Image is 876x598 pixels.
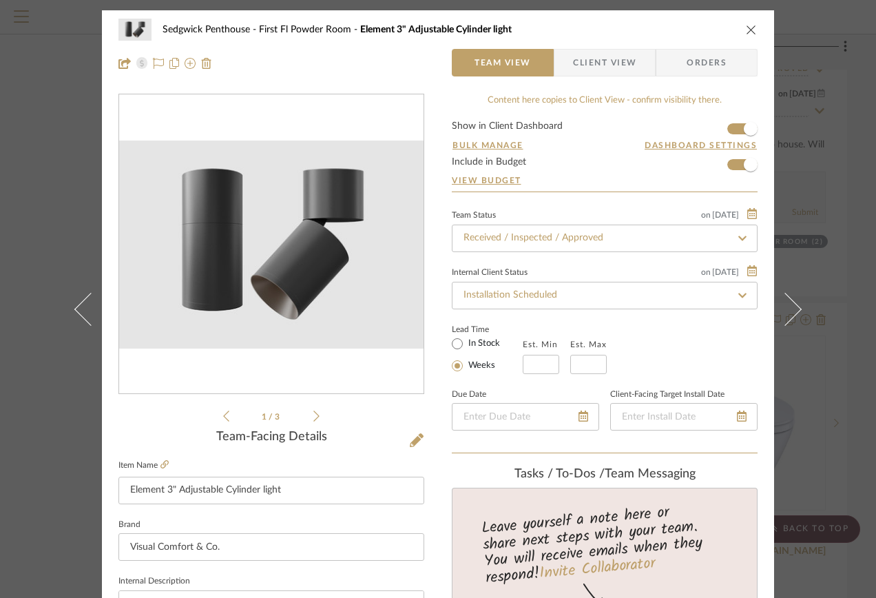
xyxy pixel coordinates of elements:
label: In Stock [466,338,500,350]
span: [DATE] [711,210,740,220]
img: d2973e74-1268-4f1c-915b-7fd764703190_436x436.jpg [119,141,424,349]
label: Est. Min [523,340,558,349]
span: / [269,413,275,421]
label: Item Name [118,460,169,471]
input: Enter Due Date [452,403,599,431]
div: team Messaging [452,467,758,482]
input: Enter Item Name [118,477,424,504]
button: Dashboard Settings [644,139,758,152]
label: Lead Time [452,323,523,336]
div: Leave yourself a note here or share next steps with your team. You will receive emails when they ... [450,497,760,590]
label: Client-Facing Target Install Date [610,391,724,398]
div: Team Status [452,212,496,219]
a: View Budget [452,175,758,186]
span: on [701,268,711,276]
mat-radio-group: Select item type [452,336,523,374]
a: Invite Collaborator [539,551,656,586]
span: [DATE] [711,267,740,277]
span: Element 3" Adjustable Cylinder light [360,25,512,34]
span: Sedgwick Penthouse [163,25,259,34]
span: First Fl Powder Room [259,25,360,34]
div: Content here copies to Client View - confirm visibility there. [452,94,758,107]
img: d2973e74-1268-4f1c-915b-7fd764703190_48x40.jpg [118,16,152,43]
div: Team-Facing Details [118,430,424,445]
label: Brand [118,522,140,528]
span: Orders [671,49,742,76]
div: 0 [119,95,424,394]
input: Enter Install Date [610,403,758,431]
input: Enter Brand [118,533,424,561]
img: Remove from project [201,58,212,69]
span: on [701,211,711,219]
input: Type to Search… [452,282,758,309]
span: Client View [573,49,636,76]
span: Team View [474,49,531,76]
button: close [745,23,758,36]
button: Bulk Manage [452,139,524,152]
span: 1 [262,413,269,421]
span: Tasks / To-Dos / [514,468,605,480]
label: Internal Description [118,578,190,585]
div: Internal Client Status [452,269,528,276]
span: 3 [275,413,282,421]
label: Due Date [452,391,486,398]
label: Weeks [466,360,495,372]
label: Est. Max [570,340,607,349]
input: Type to Search… [452,225,758,252]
